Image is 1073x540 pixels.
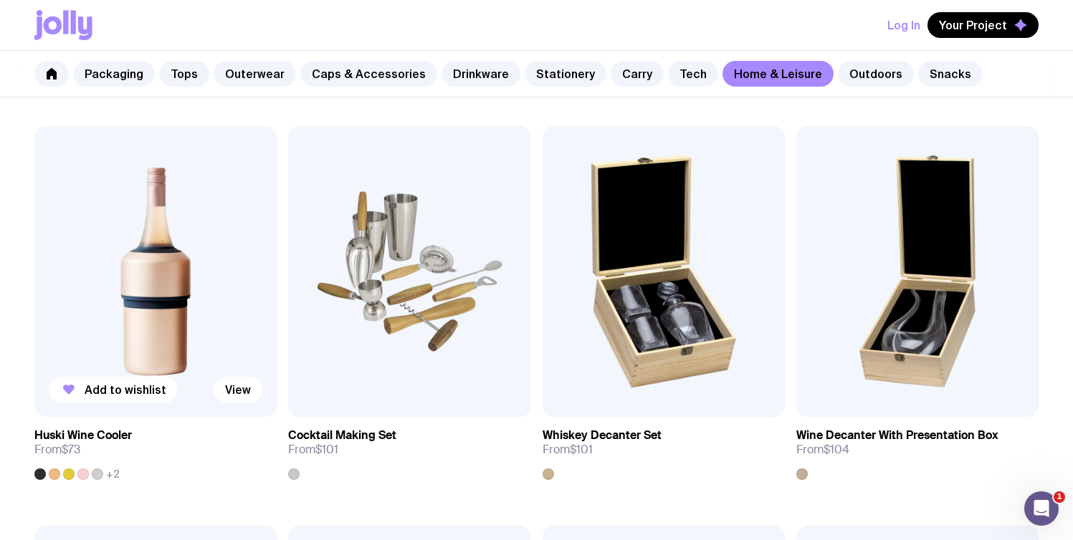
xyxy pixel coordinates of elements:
[300,61,437,87] a: Caps & Accessories
[85,382,166,397] span: Add to wishlist
[1024,491,1059,526] iframe: Intercom live chat
[315,442,338,457] span: $101
[34,428,132,443] h3: Huski Wine Cooler
[611,61,664,87] a: Carry
[939,18,1007,32] span: Your Project
[796,428,998,443] h3: Wine Decanter With Presentation Box
[106,468,120,480] span: +2
[668,61,718,87] a: Tech
[214,61,296,87] a: Outerwear
[214,377,262,402] a: View
[288,428,396,443] h3: Cocktail Making Set
[442,61,520,87] a: Drinkware
[34,443,80,457] span: From
[1054,491,1065,503] span: 1
[838,61,914,87] a: Outdoors
[927,12,1039,38] button: Your Project
[824,442,849,457] span: $104
[543,428,662,443] h3: Whiskey Decanter Set
[288,443,338,457] span: From
[34,417,277,480] a: Huski Wine CoolerFrom$73+2
[918,61,983,87] a: Snacks
[288,417,530,480] a: Cocktail Making SetFrom$101
[49,377,178,402] button: Add to wishlist
[570,442,593,457] span: $101
[73,61,155,87] a: Packaging
[543,443,593,457] span: From
[723,61,834,87] a: Home & Leisure
[159,61,209,87] a: Tops
[887,12,920,38] button: Log In
[796,417,1039,480] a: Wine Decanter With Presentation BoxFrom$104
[543,417,785,480] a: Whiskey Decanter SetFrom$101
[62,442,80,457] span: $73
[525,61,606,87] a: Stationery
[796,443,849,457] span: From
